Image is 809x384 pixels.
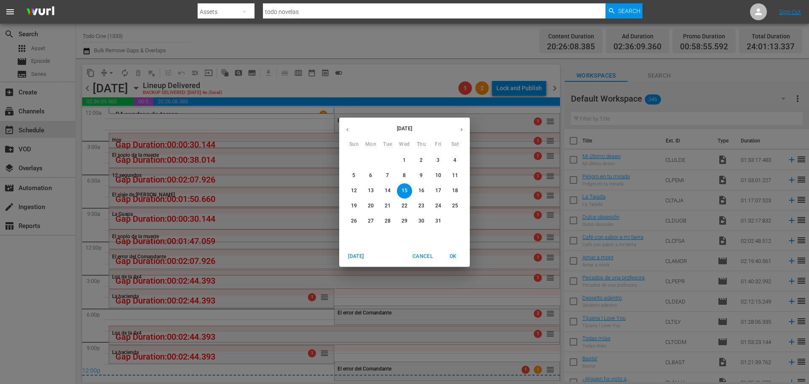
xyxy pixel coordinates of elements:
button: 1 [397,153,412,168]
button: 14 [380,183,395,199]
p: 10 [435,172,441,179]
p: 14 [385,187,391,194]
button: 27 [363,214,378,229]
p: 17 [435,187,441,194]
button: 11 [447,168,463,183]
p: 28 [385,218,391,225]
img: ans4CAIJ8jUAAAAAAAAAAAAAAAAAAAAAAAAgQb4GAAAAAAAAAAAAAAAAAAAAAAAAJMjXAAAAAAAAAAAAAAAAAAAAAAAAgAT5G... [20,2,61,22]
p: 3 [437,157,439,164]
button: 21 [380,199,395,214]
p: 11 [452,172,458,179]
span: Mon [363,140,378,149]
a: Sign Out [779,8,801,15]
button: 9 [414,168,429,183]
button: 13 [363,183,378,199]
p: 4 [453,157,456,164]
p: 25 [452,202,458,209]
p: 9 [420,172,423,179]
button: 19 [346,199,362,214]
button: 22 [397,199,412,214]
button: 30 [414,214,429,229]
p: 23 [418,202,424,209]
p: 6 [369,172,372,179]
button: 20 [363,199,378,214]
button: 26 [346,214,362,229]
button: 31 [431,214,446,229]
p: 30 [418,218,424,225]
button: OK [439,250,466,263]
button: 16 [414,183,429,199]
button: 15 [397,183,412,199]
button: 24 [431,199,446,214]
span: Search [618,3,640,19]
span: OK [443,252,463,261]
p: 18 [452,187,458,194]
p: 20 [368,202,374,209]
button: 4 [447,153,463,168]
button: 8 [397,168,412,183]
p: 21 [385,202,391,209]
button: 25 [447,199,463,214]
button: [DATE] [343,250,370,263]
button: 3 [431,153,446,168]
button: 28 [380,214,395,229]
button: 7 [380,168,395,183]
p: 29 [402,218,407,225]
span: Thu [414,140,429,149]
span: Sat [447,140,463,149]
button: 12 [346,183,362,199]
p: 27 [368,218,374,225]
p: [DATE] [356,125,453,132]
button: Cancel [409,250,436,263]
button: 29 [397,214,412,229]
span: menu [5,7,15,17]
span: [DATE] [346,252,366,261]
p: 8 [403,172,406,179]
p: 26 [351,218,357,225]
p: 7 [386,172,389,179]
span: Sun [346,140,362,149]
p: 15 [402,187,407,194]
button: 17 [431,183,446,199]
span: Cancel [413,252,433,261]
button: 10 [431,168,446,183]
p: 5 [352,172,355,179]
span: Tue [380,140,395,149]
p: 2 [420,157,423,164]
button: 18 [447,183,463,199]
span: Wed [397,140,412,149]
p: 22 [402,202,407,209]
button: 6 [363,168,378,183]
p: 1 [403,157,406,164]
p: 13 [368,187,374,194]
p: 31 [435,218,441,225]
p: 16 [418,187,424,194]
button: 5 [346,168,362,183]
button: 2 [414,153,429,168]
p: 19 [351,202,357,209]
span: Fri [431,140,446,149]
button: 23 [414,199,429,214]
p: 12 [351,187,357,194]
p: 24 [435,202,441,209]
